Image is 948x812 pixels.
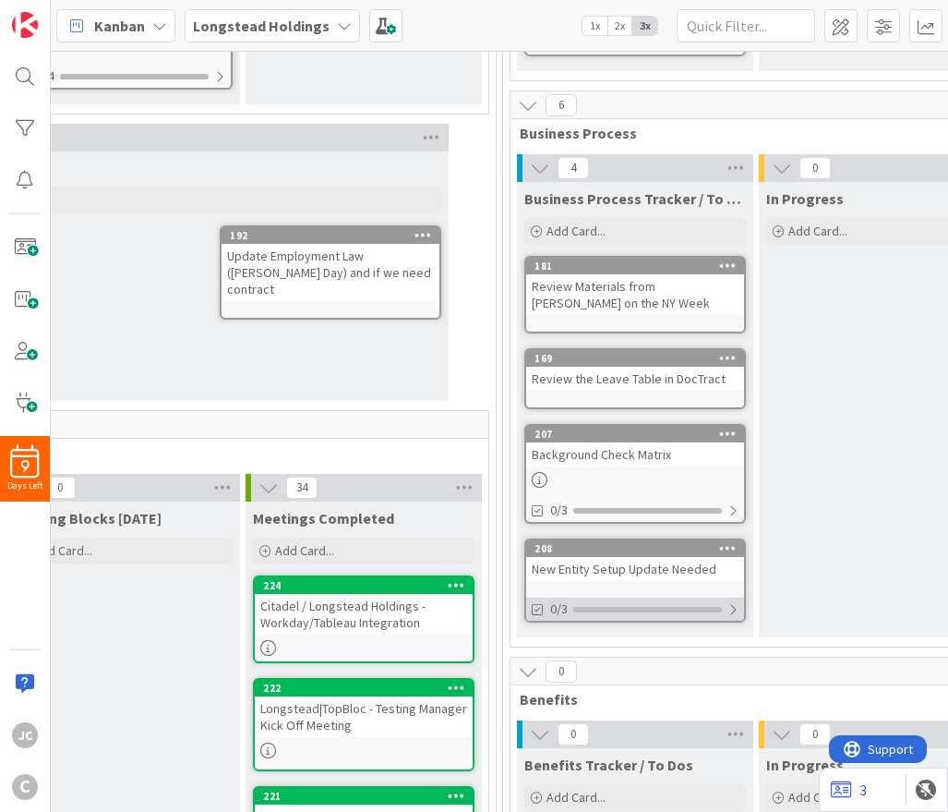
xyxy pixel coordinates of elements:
div: 208New Entity Setup Update Needed [526,540,744,581]
span: In Progress [766,189,844,208]
span: Kanban [94,15,145,37]
div: JC [12,722,38,748]
div: 169 [534,352,744,365]
span: Add Card... [546,223,606,239]
span: Add Card... [788,789,847,806]
img: Visit kanbanzone.com [12,12,38,38]
span: 6 [546,94,577,116]
div: Background Check Matrix [526,442,744,467]
span: 9 [20,460,30,473]
div: 222Longstead|TopBloc - Testing Manager Kick Off Meeting [255,680,473,737]
span: In Progress [766,756,844,774]
div: 222 [263,682,473,695]
span: 2x [607,17,632,35]
div: 207 [526,426,744,442]
span: Business Process Tracker / To Dos [524,189,746,208]
div: 224 [255,577,473,594]
div: Review the Leave Table in DocTract [526,367,744,391]
div: 169Review the Leave Table in DocTract [526,350,744,391]
div: 207 [534,428,744,441]
span: 0 [546,661,577,683]
div: 221 [255,788,473,805]
div: 224 [263,579,473,592]
span: 1x [582,17,607,35]
span: 4 [558,157,589,179]
div: 181Review Materials from [PERSON_NAME] on the NY Week [526,258,744,315]
b: Longstead Holdings [193,17,330,35]
span: 0 [558,723,589,745]
div: 181 [534,260,744,273]
div: Update Employment Law ([PERSON_NAME] Day) and if we need contract [222,244,439,301]
div: 224Citadel / Longstead Holdings - Workday/Tableau Integration [255,577,473,635]
span: Add Card... [33,542,92,559]
span: 3x [632,17,657,35]
div: 192Update Employment Law ([PERSON_NAME] Day) and if we need contract [222,227,439,301]
span: 34 [286,477,318,499]
div: C [12,774,38,800]
span: 0 [799,157,831,179]
div: 221 [263,790,473,803]
span: 0/3 [550,501,568,520]
a: 3 [831,779,867,801]
span: Meetings Completed [253,509,394,527]
span: 0 [799,723,831,745]
div: 192 [230,229,439,242]
div: 208 [534,542,744,555]
div: Longstead|TopBloc - Testing Manager Kick Off Meeting [255,697,473,737]
div: Review Materials from [PERSON_NAME] on the NY Week [526,274,744,315]
input: Quick Filter... [677,9,815,42]
span: Meeting Blocks Tomorrow [11,509,162,527]
div: Citadel / Longstead Holdings - Workday/Tableau Integration [255,594,473,635]
div: 181 [526,258,744,274]
span: 0/3 [550,600,568,619]
div: 207Background Check Matrix [526,426,744,467]
span: Support [39,3,84,25]
div: 192 [222,227,439,244]
div: 208 [526,540,744,557]
span: Add Card... [275,542,334,559]
div: New Entity Setup Update Needed [526,557,744,581]
span: 0 [44,477,76,499]
div: 169 [526,350,744,367]
div: 222 [255,680,473,697]
span: Add Card... [546,789,606,806]
span: Add Card... [788,223,847,239]
span: Benefits Tracker / To Dos [524,756,693,774]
